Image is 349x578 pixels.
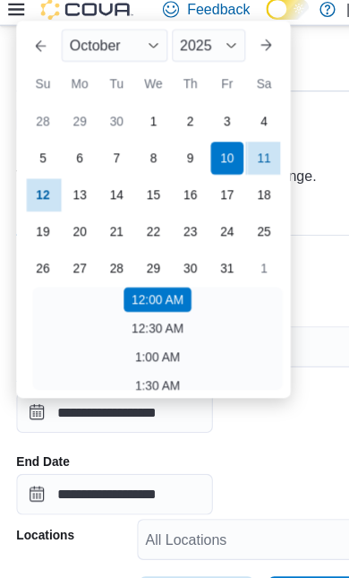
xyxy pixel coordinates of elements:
div: day-29 [120,227,149,255]
span: Feedback [164,5,218,23]
span: MC [316,4,333,25]
div: day-26 [23,227,52,255]
button: Open list of options [310,470,324,485]
div: Button. Open the month selector. October is currently selected. [54,31,147,60]
div: day-18 [217,162,245,191]
div: Tu [88,65,116,94]
div: Su [23,65,52,94]
li: 1:00 AM [111,307,165,329]
input: Dark Mode [233,4,270,23]
div: Mo [55,65,84,94]
div: Sa [217,65,245,94]
div: day-25 [217,194,245,223]
div: day-24 [184,194,213,223]
span: 2025 [157,39,185,53]
p: | [302,4,306,25]
div: day-27 [55,227,84,255]
div: day-20 [55,194,84,223]
div: day-3 [184,98,213,126]
div: Th [152,65,181,94]
button: Export [122,510,222,546]
div: day-17 [184,162,213,191]
div: day-1 [217,227,245,255]
div: day-12 [23,162,52,191]
div: day-2 [152,98,181,126]
div: Mike Cochrane [313,4,335,25]
div: Fr [184,65,213,94]
div: day-1 [120,98,149,126]
div: day-22 [120,194,149,223]
div: day-19 [23,194,52,223]
div: We [120,65,149,94]
button: Next month [218,31,247,60]
div: day-7 [88,130,116,159]
input: Press the down key to open a popover containing a calendar. [14,420,186,456]
div: day-21 [88,194,116,223]
div: day-10 [184,130,213,159]
div: day-28 [23,98,52,126]
div: day-11 [217,130,245,159]
div: day-5 [23,130,52,159]
div: day-31 [184,227,213,255]
li: 12:00 AM [108,257,168,279]
div: day-9 [152,130,181,159]
input: Press the down key to enter a popover containing a calendar. Press the escape key to close the po... [14,349,186,384]
div: day-23 [152,194,181,223]
div: day-29 [55,98,84,126]
span: October [61,39,106,53]
div: day-15 [120,162,149,191]
div: day-30 [88,98,116,126]
div: day-16 [152,162,181,191]
div: day-28 [88,227,116,255]
span: Run Report [252,519,317,537]
button: Previous Month [21,31,50,60]
div: day-6 [55,130,84,159]
li: 12:30 AM [108,282,168,304]
label: End Date [14,402,61,417]
div: day-14 [88,162,116,191]
img: Cova [36,5,116,23]
span: Export [132,510,211,546]
div: October, 2025 [21,96,247,257]
div: day-4 [217,98,245,126]
button: Run Report [234,510,335,546]
div: day-13 [55,162,84,191]
li: 1:30 AM [111,332,165,354]
div: day-8 [120,130,149,159]
label: Locations [14,467,65,481]
ul: Time [29,257,247,347]
div: Button. Open the year selector. 2025 is currently selected. [150,31,215,60]
div: day-30 [152,227,181,255]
